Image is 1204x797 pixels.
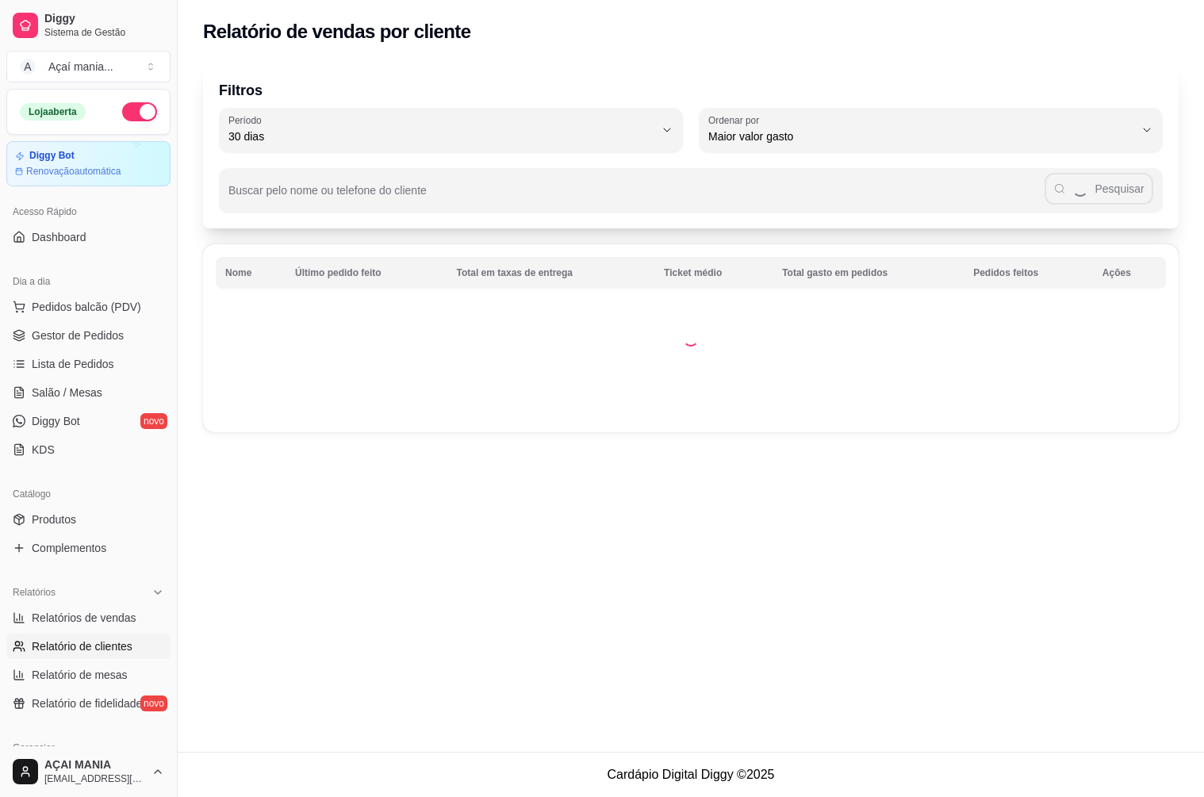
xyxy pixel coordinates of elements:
[6,269,171,294] div: Dia a dia
[6,6,171,44] a: DiggySistema de Gestão
[32,442,55,458] span: KDS
[13,586,56,599] span: Relatórios
[708,128,1134,144] span: Maior valor gasto
[6,141,171,186] a: Diggy BotRenovaçãoautomática
[44,12,164,26] span: Diggy
[6,662,171,688] a: Relatório de mesas
[32,695,142,711] span: Relatório de fidelidade
[6,351,171,377] a: Lista de Pedidos
[6,437,171,462] a: KDS
[32,328,124,343] span: Gestor de Pedidos
[6,634,171,659] a: Relatório de clientes
[32,512,76,527] span: Produtos
[6,605,171,630] a: Relatórios de vendas
[32,413,80,429] span: Diggy Bot
[699,108,1163,152] button: Ordenar porMaior valor gasto
[6,224,171,250] a: Dashboard
[48,59,113,75] div: Açaí mania ...
[219,79,1163,102] p: Filtros
[6,51,171,82] button: Select a team
[6,735,171,761] div: Gerenciar
[20,59,36,75] span: A
[32,385,102,400] span: Salão / Mesas
[203,19,471,44] h2: Relatório de vendas por cliente
[6,507,171,532] a: Produtos
[219,108,683,152] button: Período30 dias
[228,128,654,144] span: 30 dias
[6,753,171,791] button: AÇAI MANIA[EMAIL_ADDRESS][DOMAIN_NAME]
[26,165,121,178] article: Renovação automática
[32,540,106,556] span: Complementos
[32,356,114,372] span: Lista de Pedidos
[6,481,171,507] div: Catálogo
[20,103,86,121] div: Loja aberta
[32,299,141,315] span: Pedidos balcão (PDV)
[32,667,128,683] span: Relatório de mesas
[6,535,171,561] a: Complementos
[6,294,171,320] button: Pedidos balcão (PDV)
[44,758,145,772] span: AÇAI MANIA
[32,229,86,245] span: Dashboard
[6,323,171,348] a: Gestor de Pedidos
[6,199,171,224] div: Acesso Rápido
[29,150,75,162] article: Diggy Bot
[178,752,1204,797] footer: Cardápio Digital Diggy © 2025
[32,610,136,626] span: Relatórios de vendas
[6,380,171,405] a: Salão / Mesas
[708,113,765,127] label: Ordenar por
[44,26,164,39] span: Sistema de Gestão
[228,189,1045,205] input: Buscar pelo nome ou telefone do cliente
[6,691,171,716] a: Relatório de fidelidadenovo
[44,772,145,785] span: [EMAIL_ADDRESS][DOMAIN_NAME]
[228,113,266,127] label: Período
[683,331,699,347] div: Loading
[32,638,132,654] span: Relatório de clientes
[6,408,171,434] a: Diggy Botnovo
[122,102,157,121] button: Alterar Status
